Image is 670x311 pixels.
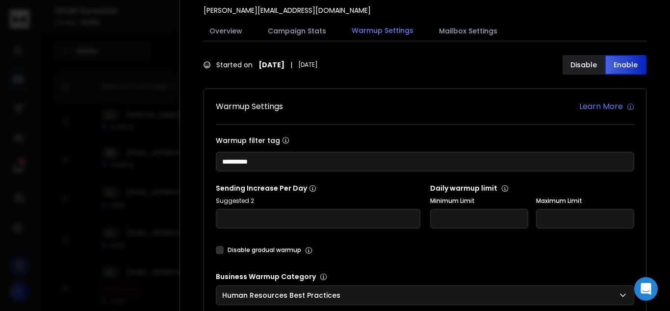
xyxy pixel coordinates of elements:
[216,272,634,282] p: Business Warmup Category
[430,183,635,193] p: Daily warmup limit
[563,55,605,75] button: Disable
[204,5,371,15] p: [PERSON_NAME][EMAIL_ADDRESS][DOMAIN_NAME]
[216,197,420,205] p: Suggested 2
[290,60,292,70] span: |
[262,20,332,42] button: Campaign Stats
[563,55,646,75] button: DisableEnable
[579,101,634,113] a: Learn More
[536,197,634,205] label: Maximum Limit
[228,246,301,254] label: Disable gradual warmup
[430,197,528,205] label: Minimum Limit
[298,61,318,69] span: [DATE]
[222,290,344,300] p: Human Resources Best Practices
[258,60,284,70] strong: [DATE]
[216,101,283,113] h1: Warmup Settings
[204,60,318,70] div: Started on
[346,20,419,42] button: Warmup Settings
[204,20,248,42] button: Overview
[634,277,658,301] div: Open Intercom Messenger
[216,137,634,144] label: Warmup filter tag
[216,183,420,193] p: Sending Increase Per Day
[605,55,647,75] button: Enable
[433,20,503,42] button: Mailbox Settings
